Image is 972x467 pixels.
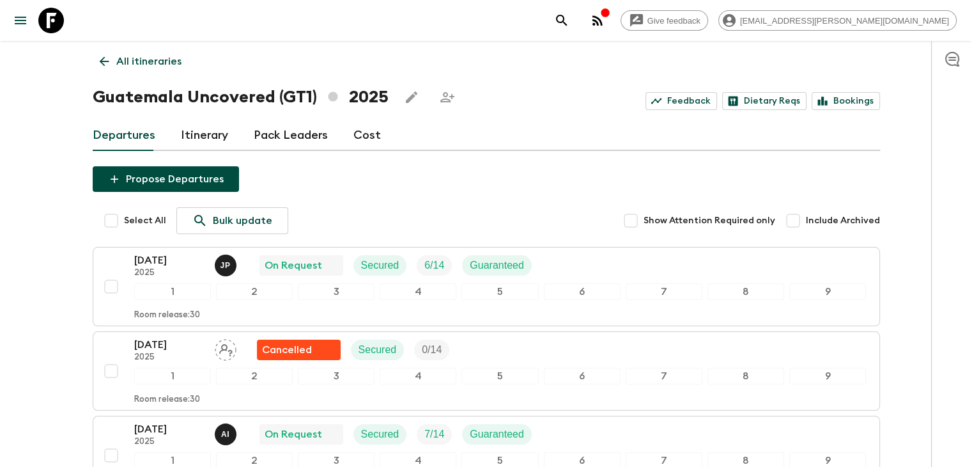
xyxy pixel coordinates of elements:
[213,213,272,228] p: Bulk update
[176,207,288,234] a: Bulk update
[134,437,204,447] p: 2025
[298,283,374,300] div: 3
[361,258,399,273] p: Secured
[134,395,200,405] p: Room release: 30
[216,368,293,384] div: 2
[399,84,424,110] button: Edit this itinerary
[422,342,442,358] p: 0 / 14
[789,283,866,300] div: 9
[93,120,155,151] a: Departures
[417,424,452,445] div: Trip Fill
[351,340,405,360] div: Secured
[181,120,228,151] a: Itinerary
[265,427,322,442] p: On Request
[417,255,452,276] div: Trip Fill
[707,368,784,384] div: 8
[359,342,397,358] p: Secured
[134,352,204,363] p: 2025
[789,368,866,384] div: 9
[93,49,189,74] a: All itineraries
[707,283,784,300] div: 8
[134,337,204,352] p: [DATE]
[257,340,341,360] div: Flash Pack cancellation
[216,283,293,300] div: 2
[470,427,524,442] p: Guaranteed
[626,368,702,384] div: 7
[353,120,381,151] a: Cost
[722,92,806,110] a: Dietary Reqs
[298,368,374,384] div: 3
[215,427,239,438] span: Alvaro Ixtetela
[644,214,775,227] span: Show Attention Required only
[93,331,880,411] button: [DATE]2025Assign pack leaderFlash Pack cancellationSecuredTrip Fill123456789Room release:30
[93,247,880,326] button: [DATE]2025Julio PosadasOn RequestSecuredTrip FillGuaranteed123456789Room release:30
[254,120,328,151] a: Pack Leaders
[221,429,229,439] p: A I
[733,16,956,26] span: [EMAIL_ADDRESS][PERSON_NAME][DOMAIN_NAME]
[461,368,538,384] div: 5
[380,283,456,300] div: 4
[435,84,460,110] span: Share this itinerary
[124,214,166,227] span: Select All
[645,92,717,110] a: Feedback
[461,283,538,300] div: 5
[265,258,322,273] p: On Request
[640,16,707,26] span: Give feedback
[424,258,444,273] p: 6 / 14
[806,214,880,227] span: Include Archived
[134,368,211,384] div: 1
[424,427,444,442] p: 7 / 14
[621,10,708,31] a: Give feedback
[353,424,407,445] div: Secured
[134,310,200,321] p: Room release: 30
[361,427,399,442] p: Secured
[93,166,239,192] button: Propose Departures
[544,283,621,300] div: 6
[215,343,236,353] span: Assign pack leader
[134,283,211,300] div: 1
[262,342,312,358] p: Cancelled
[93,84,389,110] h1: Guatemala Uncovered (GT1) 2025
[8,8,33,33] button: menu
[134,422,204,437] p: [DATE]
[544,368,621,384] div: 6
[215,258,239,269] span: Julio Posadas
[215,423,239,445] button: AI
[626,283,702,300] div: 7
[116,54,181,69] p: All itineraries
[812,92,880,110] a: Bookings
[380,368,456,384] div: 4
[414,340,449,360] div: Trip Fill
[220,260,231,271] p: J P
[549,8,575,33] button: search adventures
[134,253,204,268] p: [DATE]
[353,255,407,276] div: Secured
[470,258,524,273] p: Guaranteed
[718,10,957,31] div: [EMAIL_ADDRESS][PERSON_NAME][DOMAIN_NAME]
[215,255,239,276] button: JP
[134,268,204,278] p: 2025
